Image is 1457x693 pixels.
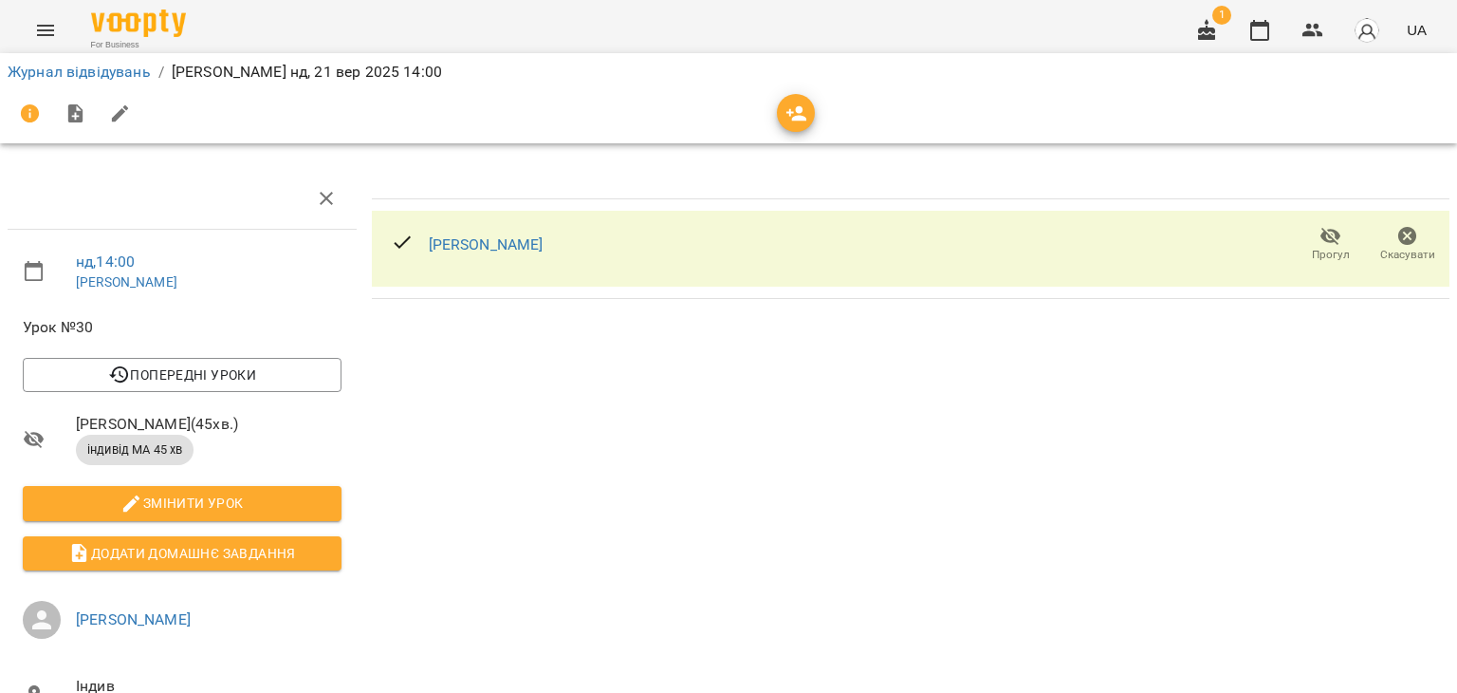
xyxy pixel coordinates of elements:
[1312,247,1350,263] span: Прогул
[23,536,341,571] button: Додати домашнє завдання
[23,358,341,392] button: Попередні уроки
[1407,20,1427,40] span: UA
[1212,6,1231,25] span: 1
[38,542,326,565] span: Додати домашнє завдання
[172,61,442,84] p: [PERSON_NAME] нд, 21 вер 2025 14:00
[23,486,341,520] button: Змінити урок
[91,39,186,51] span: For Business
[1354,17,1380,44] img: avatar_s.png
[1369,218,1446,272] button: Скасувати
[1292,218,1369,272] button: Прогул
[8,63,151,81] a: Журнал відвідувань
[91,9,186,37] img: Voopty Logo
[23,8,68,53] button: Menu
[38,364,326,386] span: Попередні уроки
[23,316,341,339] span: Урок №30
[76,441,194,459] span: індивід МА 45 хв
[429,235,544,253] a: [PERSON_NAME]
[8,61,1449,84] nav: breadcrumb
[76,413,341,436] span: [PERSON_NAME] ( 45 хв. )
[76,610,191,628] a: [PERSON_NAME]
[1399,12,1434,47] button: UA
[1380,247,1435,263] span: Скасувати
[76,253,135,271] a: нд , 14:00
[158,61,164,84] li: /
[76,274,177,290] a: [PERSON_NAME]
[38,492,326,515] span: Змінити урок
